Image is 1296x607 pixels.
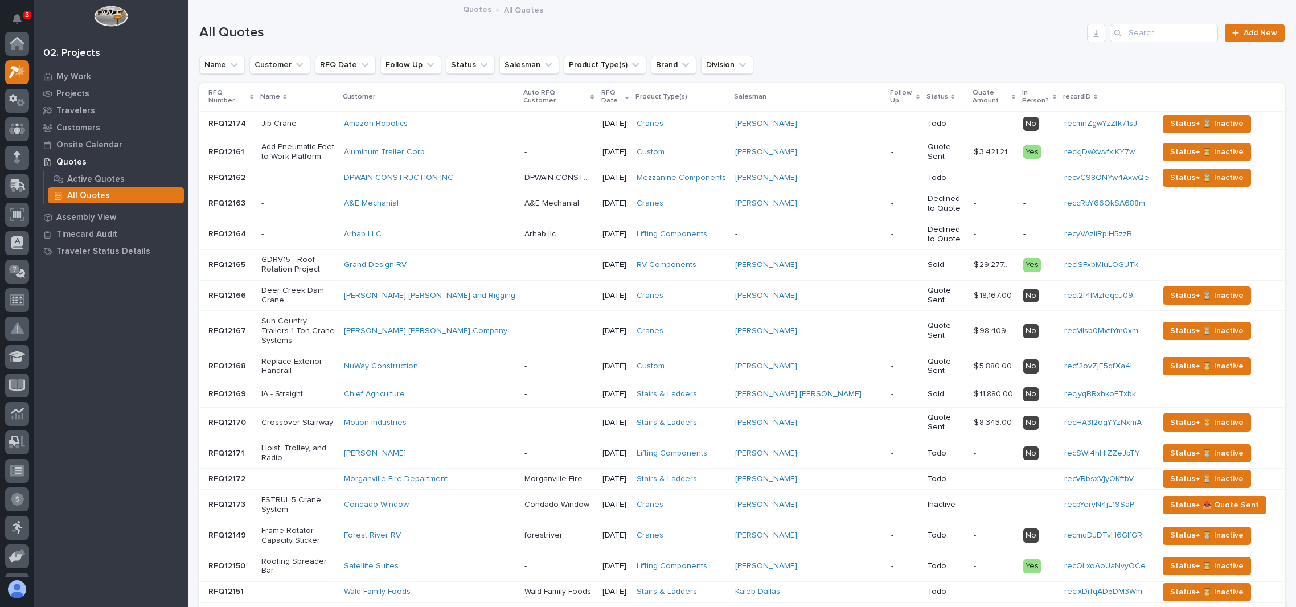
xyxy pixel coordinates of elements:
[67,191,110,201] p: All Quotes
[344,173,453,183] a: DPWAIN CONSTRUCTION INC
[261,495,335,515] p: FSTRUL.5 Crane System
[524,528,565,540] p: forestriver
[524,359,529,371] p: -
[199,490,1285,520] tr: RFQ12173RFQ12173 FSTRUL.5 Crane SystemCondado Window Condado WindowCondado Window [DATE]Cranes [P...
[208,324,248,336] p: RFQ12167
[1064,120,1137,128] a: recmnZgwYzZfk71sJ
[34,136,188,153] a: Onsite Calendar
[602,260,628,270] p: [DATE]
[208,87,247,108] p: RFQ Number
[928,531,965,540] p: Todo
[344,229,382,239] a: Arhab LLC
[602,362,628,371] p: [DATE]
[974,528,978,540] p: -
[261,142,335,162] p: Add Pneumatic Feet to Work Platform
[44,171,188,187] a: Active Quotes
[199,111,1285,137] tr: RFQ12174RFQ12174 Jib CraneAmazon Robotics -- [DATE]Cranes [PERSON_NAME] -Todo-- NorecmnZgwYzZfk71...
[974,145,1010,157] p: $ 3,421.21
[891,119,918,129] p: -
[974,559,978,571] p: -
[1163,286,1251,305] button: Status→ ⏳ Inactive
[524,446,529,458] p: -
[94,6,128,27] img: Workspace Logo
[973,87,1009,108] p: Quote Amount
[208,145,247,157] p: RFQ12161
[1110,24,1218,42] div: Search
[344,531,401,540] a: Forest River RV
[344,362,418,371] a: NuWay Construction
[1064,449,1140,457] a: recSWl4hHIZZeJpTY
[463,2,491,15] a: Quotes
[261,389,335,399] p: IA - Straight
[637,531,663,540] a: Cranes
[56,89,89,99] p: Projects
[1244,29,1277,37] span: Add New
[891,291,918,301] p: -
[928,357,965,376] p: Quote Sent
[637,199,663,208] a: Cranes
[199,581,1285,602] tr: RFQ12151RFQ12151 -Wald Family Foods Wald Family FoodsWald Family Foods [DATE]Stairs & Ladders Kal...
[602,474,628,484] p: [DATE]
[602,229,628,239] p: [DATE]
[602,291,628,301] p: [DATE]
[344,587,411,597] a: Wald Family Foods
[34,243,188,260] a: Traveler Status Details
[56,140,122,150] p: Onsite Calendar
[637,326,663,336] a: Cranes
[249,56,310,74] button: Customer
[1170,359,1244,373] span: Status→ ⏳ Inactive
[1170,289,1244,302] span: Status→ ⏳ Inactive
[637,449,707,458] a: Lifting Components
[1023,559,1041,573] div: Yes
[67,174,125,184] p: Active Quotes
[891,229,918,239] p: -
[1170,528,1244,542] span: Status→ ⏳ Inactive
[208,227,248,239] p: RFQ12164
[1163,583,1251,601] button: Status→ ⏳ Inactive
[974,446,978,458] p: -
[524,171,596,183] p: DPWAIN CONSTRUCTION INC
[1163,322,1251,340] button: Status→ ⏳ Inactive
[524,227,558,239] p: Arhab llc
[928,449,965,458] p: Todo
[928,286,965,305] p: Quote Sent
[1163,557,1251,575] button: Status→ ⏳ Inactive
[635,91,687,103] p: Product Type(s)
[1170,324,1244,338] span: Status→ ⏳ Inactive
[524,498,592,510] p: Condado Window
[735,173,797,183] a: [PERSON_NAME]
[1023,173,1055,183] p: -
[34,153,188,170] a: Quotes
[56,212,116,223] p: Assembly View
[735,119,797,129] a: [PERSON_NAME]
[1170,472,1244,486] span: Status→ ⏳ Inactive
[928,142,965,162] p: Quote Sent
[524,145,529,157] p: -
[735,389,862,399] a: [PERSON_NAME] [PERSON_NAME]
[199,188,1285,219] tr: RFQ12163RFQ12163 -A&E Mechanial A&E MechanialA&E Mechanial [DATE]Cranes [PERSON_NAME] -Declined t...
[208,498,248,510] p: RFQ12173
[344,147,425,157] a: Aluminum Trailer Corp
[735,449,797,458] a: [PERSON_NAME]
[891,362,918,371] p: -
[1170,117,1244,130] span: Status→ ⏳ Inactive
[735,561,797,571] a: [PERSON_NAME]
[974,258,1016,270] p: $ 29,277.00
[928,194,965,214] p: Declined to Quote
[199,520,1285,551] tr: RFQ12149RFQ12149 Frame Rotator Capacity StickerForest River RV forestriverforestriver [DATE]Crane...
[1064,475,1134,483] a: recVRbsxVjyOKftbV
[56,72,91,82] p: My Work
[1163,470,1251,488] button: Status→ ⏳ Inactive
[602,561,628,571] p: [DATE]
[891,147,918,157] p: -
[1225,24,1285,42] a: Add New
[1023,145,1041,159] div: Yes
[199,24,1082,41] h1: All Quotes
[34,119,188,136] a: Customers
[1170,498,1259,512] span: Status→ 📤 Quote Sent
[602,147,628,157] p: [DATE]
[601,87,623,108] p: RFQ Date
[261,119,335,129] p: Jib Crane
[524,324,529,336] p: -
[34,225,188,243] a: Timecard Audit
